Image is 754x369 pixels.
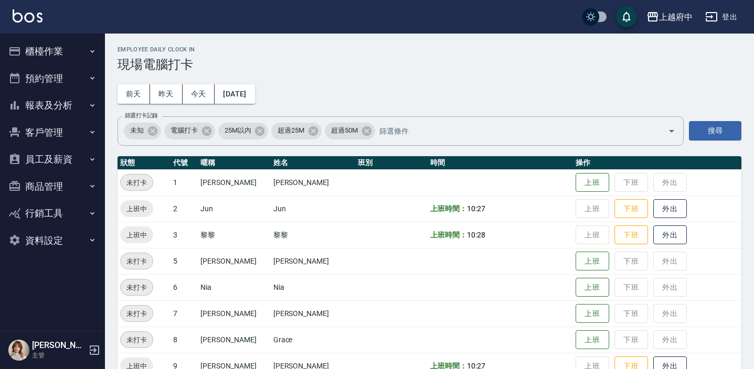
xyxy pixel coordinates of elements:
[120,230,153,241] span: 上班中
[467,204,485,213] span: 10:27
[614,199,648,219] button: 下班
[4,227,101,254] button: 資料設定
[325,123,375,139] div: 超過50M
[616,6,637,27] button: save
[118,84,150,104] button: 前天
[576,252,609,271] button: 上班
[171,248,198,274] td: 5
[271,300,355,327] td: [PERSON_NAME]
[198,248,270,274] td: [PERSON_NAME]
[218,123,269,139] div: 25M以內
[125,112,158,120] label: 篩選打卡記錄
[121,177,153,188] span: 未打卡
[428,156,573,170] th: 時間
[642,6,697,28] button: 上越府中
[198,156,270,170] th: 暱稱
[171,327,198,353] td: 8
[198,169,270,196] td: [PERSON_NAME]
[171,300,198,327] td: 7
[183,84,215,104] button: 今天
[576,330,609,350] button: 上班
[4,173,101,200] button: 商品管理
[121,334,153,345] span: 未打卡
[118,156,171,170] th: 狀態
[271,156,355,170] th: 姓名
[121,256,153,267] span: 未打卡
[653,199,687,219] button: 外出
[198,196,270,222] td: Jun
[663,123,680,139] button: Open
[171,222,198,248] td: 3
[120,203,153,214] span: 上班中
[118,57,741,72] h3: 現場電腦打卡
[124,123,161,139] div: 未知
[576,173,609,192] button: 上班
[198,327,270,353] td: [PERSON_NAME]
[576,304,609,323] button: 上班
[118,46,741,53] h2: Employee Daily Clock In
[614,225,648,245] button: 下班
[271,327,355,353] td: Grace
[164,125,204,136] span: 電腦打卡
[164,123,215,139] div: 電腦打卡
[271,274,355,300] td: Nia
[4,92,101,119] button: 報表及分析
[271,125,311,136] span: 超過25M
[198,222,270,248] td: 黎黎
[271,196,355,222] td: Jun
[121,282,153,293] span: 未打卡
[325,125,364,136] span: 超過50M
[653,225,687,245] button: 外出
[4,38,101,65] button: 櫃檯作業
[171,169,198,196] td: 1
[150,84,183,104] button: 昨天
[355,156,428,170] th: 班別
[198,300,270,327] td: [PERSON_NAME]
[659,10,693,24] div: 上越府中
[4,146,101,173] button: 員工及薪資
[198,274,270,300] td: Nia
[430,231,467,239] b: 上班時間：
[467,231,485,239] span: 10:28
[271,222,355,248] td: 黎黎
[689,121,741,140] button: 搜尋
[13,9,43,23] img: Logo
[4,119,101,146] button: 客戶管理
[271,169,355,196] td: [PERSON_NAME]
[218,125,258,136] span: 25M以內
[430,204,467,213] b: 上班時間：
[377,122,650,140] input: 篩選條件
[576,278,609,297] button: 上班
[171,274,198,300] td: 6
[171,196,198,222] td: 2
[32,340,86,351] h5: [PERSON_NAME]
[32,351,86,360] p: 主管
[573,156,741,170] th: 操作
[124,125,150,136] span: 未知
[215,84,254,104] button: [DATE]
[121,308,153,319] span: 未打卡
[8,340,29,361] img: Person
[271,248,355,274] td: [PERSON_NAME]
[701,7,741,27] button: 登出
[171,156,198,170] th: 代號
[4,200,101,227] button: 行銷工具
[4,65,101,92] button: 預約管理
[271,123,322,139] div: 超過25M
